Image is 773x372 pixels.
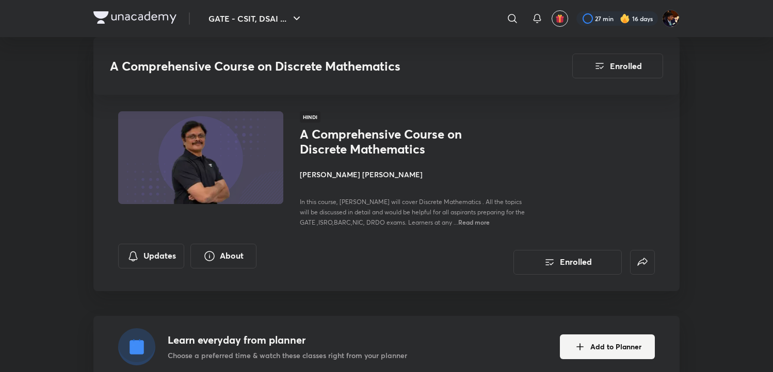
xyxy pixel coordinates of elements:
img: Company Logo [93,11,176,24]
h1: A Comprehensive Course on Discrete Mathematics [300,127,469,157]
button: GATE - CSIT, DSAI ... [202,8,309,29]
img: streak [620,13,630,24]
button: Enrolled [513,250,622,275]
span: In this course, [PERSON_NAME] will cover Discrete Mathematics . All the topics will be discussed ... [300,198,525,226]
button: Enrolled [572,54,663,78]
p: Choose a preferred time & watch these classes right from your planner [168,350,407,361]
h3: A Comprehensive Course on Discrete Mathematics [110,59,514,74]
h4: Learn everyday from planner [168,332,407,348]
span: Read more [458,218,490,226]
span: Hindi [300,111,320,123]
a: Company Logo [93,11,176,26]
button: Updates [118,244,184,268]
img: avatar [555,14,565,23]
button: Add to Planner [560,334,655,359]
h4: [PERSON_NAME] [PERSON_NAME] [300,169,531,180]
img: Thumbnail [117,110,285,205]
button: About [190,244,256,268]
button: avatar [552,10,568,27]
button: false [630,250,655,275]
img: Asmeet Gupta [662,10,680,27]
